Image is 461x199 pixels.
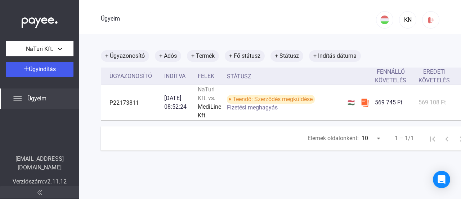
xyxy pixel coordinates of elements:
div: Ügyazonosító [109,72,158,81]
font: Ügyeim [101,15,120,22]
div: Felek [198,72,221,81]
font: Elemek oldalonként: [308,135,359,142]
font: Ügyeim [27,95,46,102]
button: Előző oldal [440,131,454,146]
div: Indítva [164,72,192,81]
font: NaTuri Kft. vs. [198,86,215,101]
font: MediLine Kft. [198,103,221,119]
font: Felek [198,73,214,79]
font: + Ügyazonosító [105,52,145,59]
font: + Fő státusz [229,52,260,59]
img: white-payee-white-dot.svg [22,13,58,28]
font: 10 [362,135,368,142]
img: plus-white.svg [24,66,29,71]
font: Fizetési meghagyás [227,104,278,111]
font: + Termék [191,52,215,59]
button: NaTuri Kft. [6,41,73,56]
font: 569 108 Ft [419,99,446,106]
button: kijelentkezés-piros [422,11,439,29]
font: Indítva [164,73,185,79]
font: v2.11.12 [44,178,67,185]
font: 1 – 1/1 [395,135,414,142]
font: 569 745 Ft [375,99,402,106]
img: szamlazzhu-mini [361,98,369,107]
font: Fennálló követelés [375,68,406,84]
font: Verziószám: [13,178,44,185]
font: Eredeti követelés [419,68,450,84]
font: NaTuri Kft. [26,46,53,52]
button: HU [376,11,393,29]
img: list.svg [13,94,22,103]
button: Ügyindítás [6,62,73,77]
font: P22173811 [109,99,139,106]
font: + Adós [159,52,177,59]
img: HU [380,16,389,24]
font: Ügyazonosító [109,73,152,79]
img: kijelentkezés-piros [427,16,435,24]
font: KN [404,16,412,23]
font: Teendő: Szerződés megküldése [233,96,313,103]
font: + Státusz [275,52,299,59]
div: Eredeti követelés [419,68,456,85]
font: [EMAIL_ADDRESS][DOMAIN_NAME] [15,155,64,171]
font: Státusz [227,73,251,80]
div: Intercom Messenger megnyitása [433,171,450,188]
button: Első oldal [425,131,440,146]
button: KN [399,11,416,29]
font: 🇭🇺 [348,99,355,106]
div: Fennálló követelés [375,68,413,85]
img: arrow-double-left-grey.svg [37,190,42,195]
font: [DATE] 08:52:24 [164,95,187,110]
font: + Indítás dátuma [313,52,357,59]
mat-select: Elemek oldalonként: [362,134,382,143]
font: Ügyindítás [29,66,56,73]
